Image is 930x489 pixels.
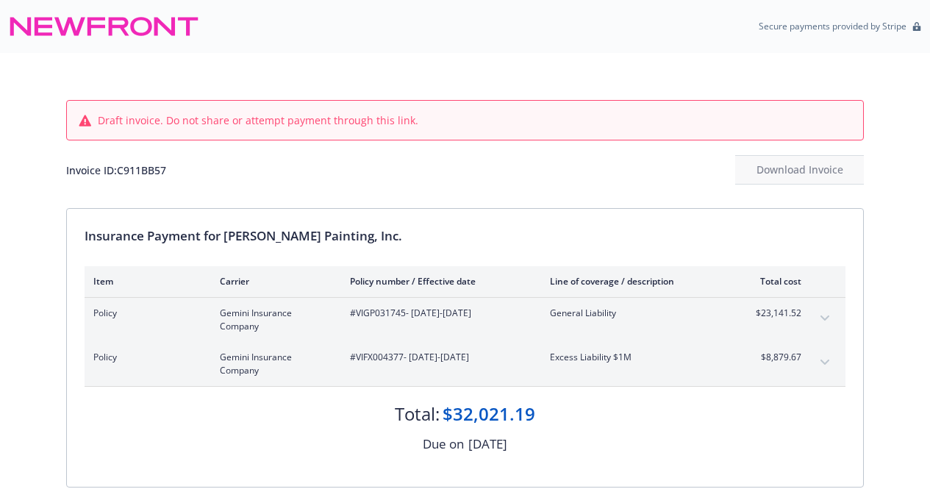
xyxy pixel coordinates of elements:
span: Gemini Insurance Company [220,351,326,377]
div: Due on [423,435,464,454]
div: Total cost [746,275,801,288]
div: Download Invoice [735,156,864,184]
div: Total: [395,401,440,426]
span: Gemini Insurance Company [220,307,326,333]
p: Secure payments provided by Stripe [759,20,906,32]
span: #VIFX004377 - [DATE]-[DATE] [350,351,526,364]
button: expand content [813,351,837,374]
span: #VIGP031745 - [DATE]-[DATE] [350,307,526,320]
span: Policy [93,351,196,364]
button: Download Invoice [735,155,864,185]
span: Excess Liability $1M [550,351,723,364]
span: $23,141.52 [746,307,801,320]
button: expand content [813,307,837,330]
span: Policy [93,307,196,320]
div: Line of coverage / description [550,275,723,288]
div: $32,021.19 [443,401,535,426]
div: Carrier [220,275,326,288]
div: Policy number / Effective date [350,275,526,288]
div: Invoice ID: C911BB57 [66,163,166,178]
span: Draft invoice. Do not share or attempt payment through this link. [98,113,418,128]
span: General Liability [550,307,723,320]
div: Insurance Payment for [PERSON_NAME] Painting, Inc. [85,226,845,246]
div: [DATE] [468,435,507,454]
span: $8,879.67 [746,351,801,364]
div: Item [93,275,196,288]
div: PolicyGemini Insurance Company#VIFX004377- [DATE]-[DATE]Excess Liability $1M$8,879.67expand content [85,342,845,386]
div: PolicyGemini Insurance Company#VIGP031745- [DATE]-[DATE]General Liability$23,141.52expand content [85,298,845,342]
